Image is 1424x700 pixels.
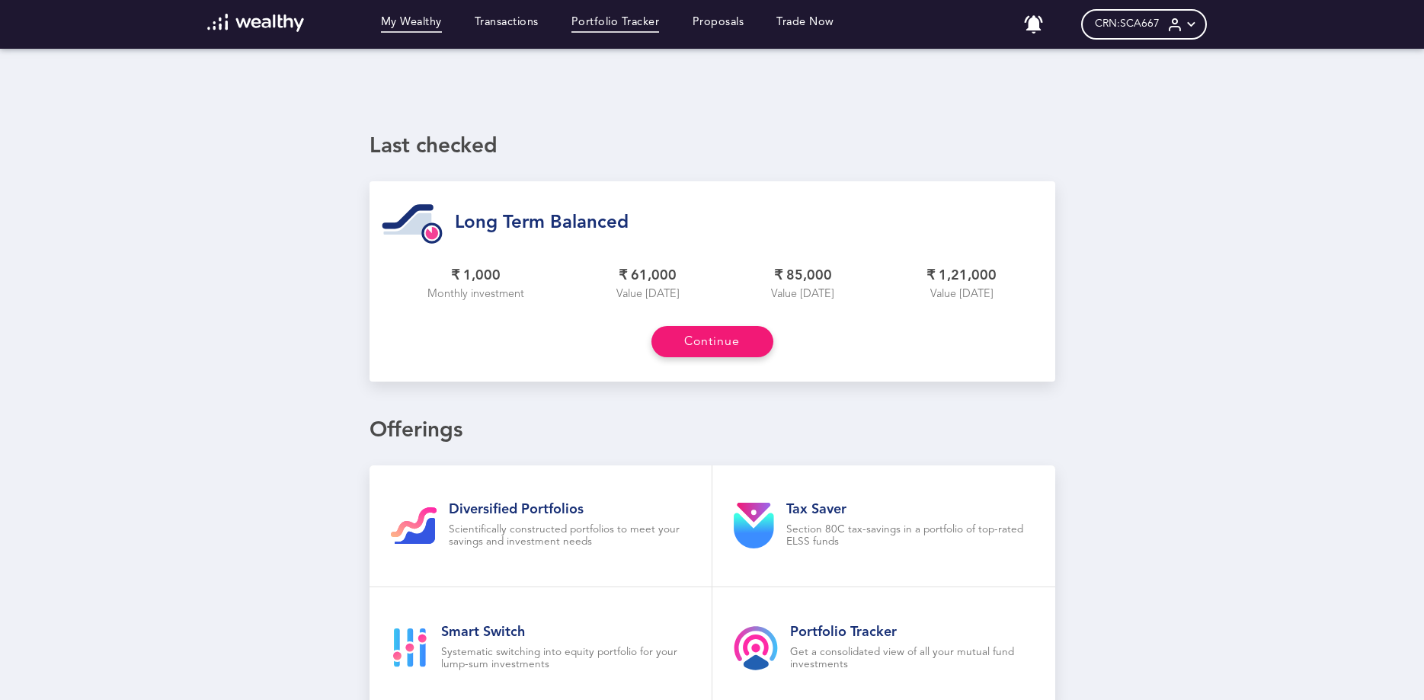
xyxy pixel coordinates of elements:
[734,503,774,548] img: product-tax.svg
[427,288,524,302] p: Monthly investment
[207,14,304,32] img: wl-logo-white.svg
[1095,18,1160,30] span: CRN: SCA667
[774,267,832,284] p: ₹ 85,000
[370,134,498,160] div: Last checked
[475,16,539,33] a: Transactions
[441,624,691,641] h2: Smart Switch
[734,626,778,670] img: product-tracker.svg
[693,16,744,33] a: Proposals
[449,501,691,518] h2: Diversified Portfolios
[930,288,994,302] p: Value [DATE]
[651,326,773,357] button: Continue
[370,465,712,587] a: Diversified PortfoliosScientifically constructed portfolios to meet your savings and investment n...
[786,524,1034,548] p: Section 80C tax-savings in a portfolio of top-rated ELSS funds
[619,267,677,284] p: ₹ 61,000
[790,624,1034,641] h2: Portfolio Tracker
[441,647,691,671] p: Systematic switching into equity portfolio for your lump-sum investments
[370,418,1055,444] div: Offerings
[616,288,680,302] p: Value [DATE]
[790,647,1034,671] p: Get a consolidated view of all your mutual fund investments
[926,267,997,284] p: ₹ 1,21,000
[571,16,660,33] a: Portfolio Tracker
[455,213,629,235] h1: L o n g T e r m B a l a n c e d
[391,507,437,544] img: gi-goal-icon.svg
[381,16,442,33] a: My Wealthy
[449,524,691,548] p: Scientifically constructed portfolios to meet your savings and investment needs
[771,288,834,302] p: Value [DATE]
[712,465,1055,587] a: Tax SaverSection 80C tax-savings in a portfolio of top-rated ELSS funds
[382,193,443,254] img: long-balanced.svg
[451,267,501,284] p: ₹ 1,000
[776,16,834,33] a: Trade Now
[786,501,1034,518] h2: Tax Saver
[391,628,429,667] img: smart-goal-icon.svg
